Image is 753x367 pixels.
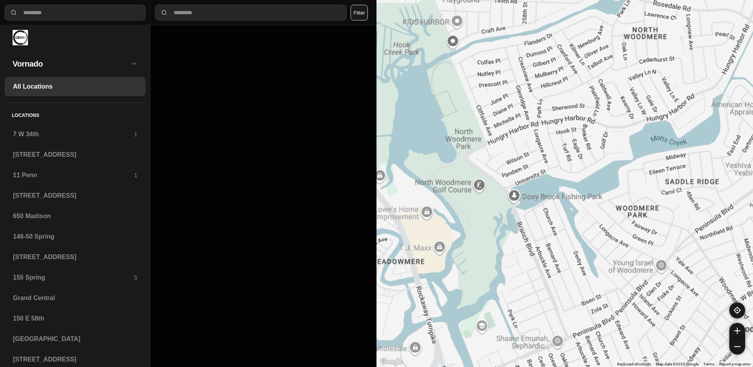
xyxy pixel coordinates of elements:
h3: 650 Madison [13,211,137,221]
img: open [131,60,137,67]
img: zoom-out [734,343,740,350]
a: 11 Penn1 [5,166,145,185]
img: logo [13,30,28,45]
a: [GEOGRAPHIC_DATA] [5,330,145,348]
h3: [STREET_ADDRESS] [13,252,137,262]
p: 5 [134,274,137,282]
a: 148-50 Spring [5,227,145,246]
h3: All Locations [13,82,137,91]
a: [STREET_ADDRESS] [5,248,145,267]
span: Map data ©2025 Google [656,362,699,366]
button: zoom-in [729,323,745,339]
a: [STREET_ADDRESS] [5,186,145,205]
h3: [STREET_ADDRESS] [13,191,137,200]
a: 650 Madison [5,207,145,226]
a: Report a map error [719,362,751,366]
h3: 7 W 34th [13,130,134,139]
img: search [160,9,168,17]
p: 1 [134,171,137,179]
h3: [GEOGRAPHIC_DATA] [13,334,137,344]
a: Terms (opens in new tab) [703,362,714,366]
a: Grand Central [5,289,145,308]
p: 1 [134,130,137,138]
button: Filter [351,5,368,20]
h3: Grand Central [13,293,137,303]
h2: Vornado [13,58,131,69]
img: search [10,9,18,17]
button: recenter [729,302,745,318]
h3: 11 Penn [13,171,134,180]
a: Open this area in Google Maps (opens a new window) [378,357,404,367]
h3: 150 E 58th [13,314,137,323]
h3: 155 Spring [13,273,134,282]
h3: [STREET_ADDRESS] [13,355,137,364]
img: zoom-in [734,328,740,334]
h5: Locations [5,103,145,125]
button: Keyboard shortcuts [617,361,651,367]
h3: 148-50 Spring [13,232,137,241]
a: [STREET_ADDRESS] [5,145,145,164]
a: 7 W 34th1 [5,125,145,144]
a: 150 E 58th [5,309,145,328]
img: Google [378,357,404,367]
a: All Locations [5,77,145,96]
a: 155 Spring5 [5,268,145,287]
h3: [STREET_ADDRESS] [13,150,137,159]
button: zoom-out [729,339,745,354]
img: recenter [734,307,741,314]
